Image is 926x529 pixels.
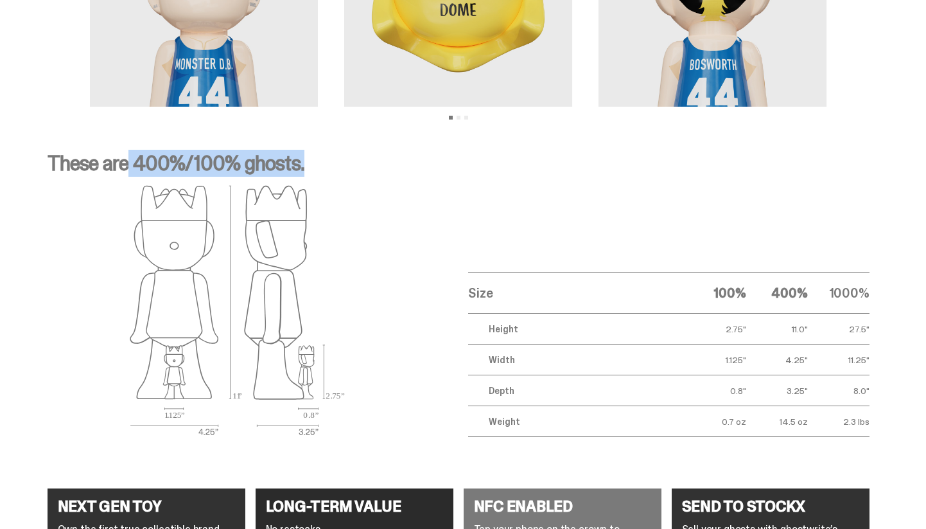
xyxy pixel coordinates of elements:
[474,499,651,514] h4: NFC ENABLED
[266,499,443,514] h4: LONG-TERM VALUE
[685,314,746,345] td: 2.75"
[457,116,460,120] button: View slide 2
[468,345,684,375] td: Width
[449,116,453,120] button: View slide 1
[48,153,869,184] p: These are 400%/100% ghosts.
[685,406,746,437] td: 0.7 oz
[746,345,808,375] td: 4.25"
[746,375,808,406] td: 3.25"
[130,184,345,437] img: ghost outlines spec
[468,273,684,314] th: Size
[464,116,468,120] button: View slide 3
[808,314,869,345] td: 27.5"
[468,314,684,345] td: Height
[808,406,869,437] td: 2.3 lbs
[808,345,869,375] td: 11.25"
[685,273,746,314] th: 100%
[685,375,746,406] td: 0.8"
[808,273,869,314] th: 1000%
[808,375,869,406] td: 8.0"
[468,375,684,406] td: Depth
[468,406,684,437] td: Weight
[685,345,746,375] td: 1.125"
[682,499,859,514] h4: SEND TO STOCKX
[746,273,808,314] th: 400%
[58,499,235,514] h4: NEXT GEN TOY
[746,406,808,437] td: 14.5 oz
[746,314,808,345] td: 11.0"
